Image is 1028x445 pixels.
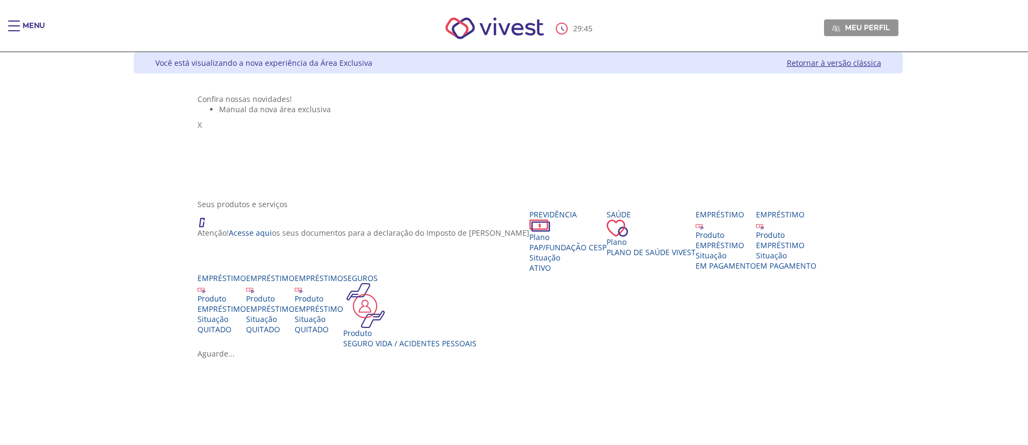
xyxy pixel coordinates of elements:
span: QUITADO [295,324,329,334]
span: EM PAGAMENTO [756,261,816,271]
img: ico_emprestimo.svg [295,285,303,293]
div: Situação [696,250,756,261]
div: Empréstimo [295,273,343,283]
div: EMPRÉSTIMO [198,304,246,314]
span: X [198,120,202,130]
img: ico_emprestimo.svg [198,285,206,293]
img: ico_emprestimo.svg [696,222,704,230]
div: : [556,23,595,35]
p: Atenção! os seus documentos para a declaração do Imposto de [PERSON_NAME] [198,228,529,238]
div: EMPRÉSTIMO [295,304,343,314]
div: Situação [198,314,246,324]
span: 29 [573,23,582,33]
div: Seguros [343,273,476,283]
div: Aguarde... [198,348,839,359]
img: ico_dinheiro.png [529,220,550,232]
div: Plano [529,232,607,242]
div: Empréstimo [696,209,756,220]
div: Produto [343,328,476,338]
div: Empréstimo [246,273,295,283]
div: Empréstimo [198,273,246,283]
span: PAP/Fundação CESP [529,242,607,252]
div: Empréstimo [756,209,816,220]
a: Empréstimo Produto EMPRÉSTIMO Situação EM PAGAMENTO [696,209,756,271]
a: Empréstimo Produto EMPRÉSTIMO Situação QUITADO [246,273,295,334]
a: Seguros Produto Seguro Vida / Acidentes Pessoais [343,273,476,348]
a: Retornar à versão clássica [787,58,881,68]
div: Produto [198,293,246,304]
section: <span lang="pt-BR" dir="ltr">Visualizador do Conteúdo da Web</span> 1 [198,94,839,188]
a: Previdência PlanoPAP/Fundação CESP SituaçãoAtivo [529,209,607,273]
div: Confira nossas novidades! [198,94,839,104]
img: ico_emprestimo.svg [756,222,764,230]
span: Plano de Saúde VIVEST [607,247,696,257]
div: Plano [607,237,696,247]
div: Seus produtos e serviços [198,199,839,209]
section: <span lang="en" dir="ltr">ProdutosCard</span> [198,199,839,359]
div: Previdência [529,209,607,220]
span: EM PAGAMENTO [696,261,756,271]
span: Manual da nova área exclusiva [219,104,331,114]
div: EMPRÉSTIMO [246,304,295,314]
img: ico_atencao.png [198,209,216,228]
span: 45 [584,23,593,33]
div: Situação [246,314,295,324]
a: Meu perfil [824,19,898,36]
a: Empréstimo Produto EMPRÉSTIMO Situação QUITADO [295,273,343,334]
div: EMPRÉSTIMO [696,240,756,250]
a: Empréstimo Produto EMPRÉSTIMO Situação EM PAGAMENTO [756,209,816,271]
a: Saúde PlanoPlano de Saúde VIVEST [607,209,696,257]
span: Meu perfil [845,23,890,32]
div: Menu [23,20,45,42]
img: Meu perfil [832,24,840,32]
div: Produto [696,230,756,240]
div: Produto [295,293,343,304]
img: Vivest [433,5,556,51]
div: Você está visualizando a nova experiência da Área Exclusiva [155,58,372,68]
div: Seguro Vida / Acidentes Pessoais [343,338,476,348]
a: Empréstimo Produto EMPRÉSTIMO Situação QUITADO [198,273,246,334]
div: Situação [756,250,816,261]
img: ico_coracao.png [607,220,628,237]
span: Ativo [529,263,551,273]
img: ico_seguros.png [343,283,388,328]
div: Situação [529,252,607,263]
a: Acesse aqui [229,228,272,238]
div: Saúde [607,209,696,220]
div: Situação [295,314,343,324]
div: Produto [246,293,295,304]
div: EMPRÉSTIMO [756,240,816,250]
img: ico_emprestimo.svg [246,285,254,293]
div: Produto [756,230,816,240]
span: QUITADO [198,324,232,334]
span: QUITADO [246,324,280,334]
